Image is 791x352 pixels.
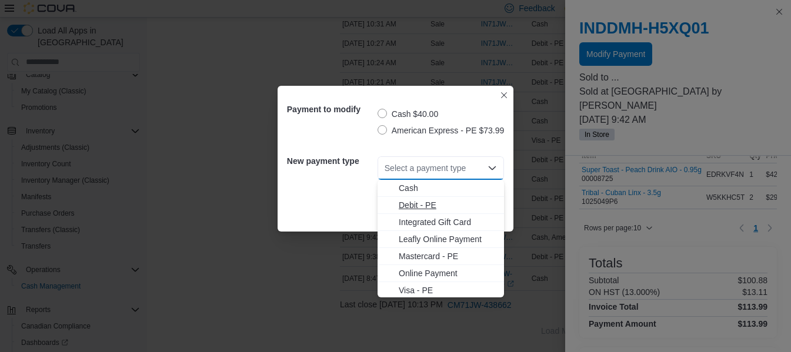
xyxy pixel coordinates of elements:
[399,216,497,228] span: Integrated Gift Card
[378,180,504,197] button: Cash
[488,163,497,173] button: Close list of options
[287,149,375,173] h5: New payment type
[497,88,511,102] button: Closes this modal window
[378,214,504,231] button: Integrated Gift Card
[399,267,497,279] span: Online Payment
[378,248,504,265] button: Mastercard - PE
[378,282,504,299] button: Visa - PE
[378,107,438,121] label: Cash $40.00
[399,250,497,262] span: Mastercard - PE
[287,98,375,121] h5: Payment to modify
[399,284,497,296] span: Visa - PE
[378,197,504,214] button: Debit - PE
[385,161,386,175] input: Accessible screen reader label
[399,182,497,194] span: Cash
[378,180,504,299] div: Choose from the following options
[378,231,504,248] button: Leafly Online Payment
[399,233,497,245] span: Leafly Online Payment
[378,265,504,282] button: Online Payment
[399,199,497,211] span: Debit - PE
[378,123,504,138] label: American Express - PE $73.99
